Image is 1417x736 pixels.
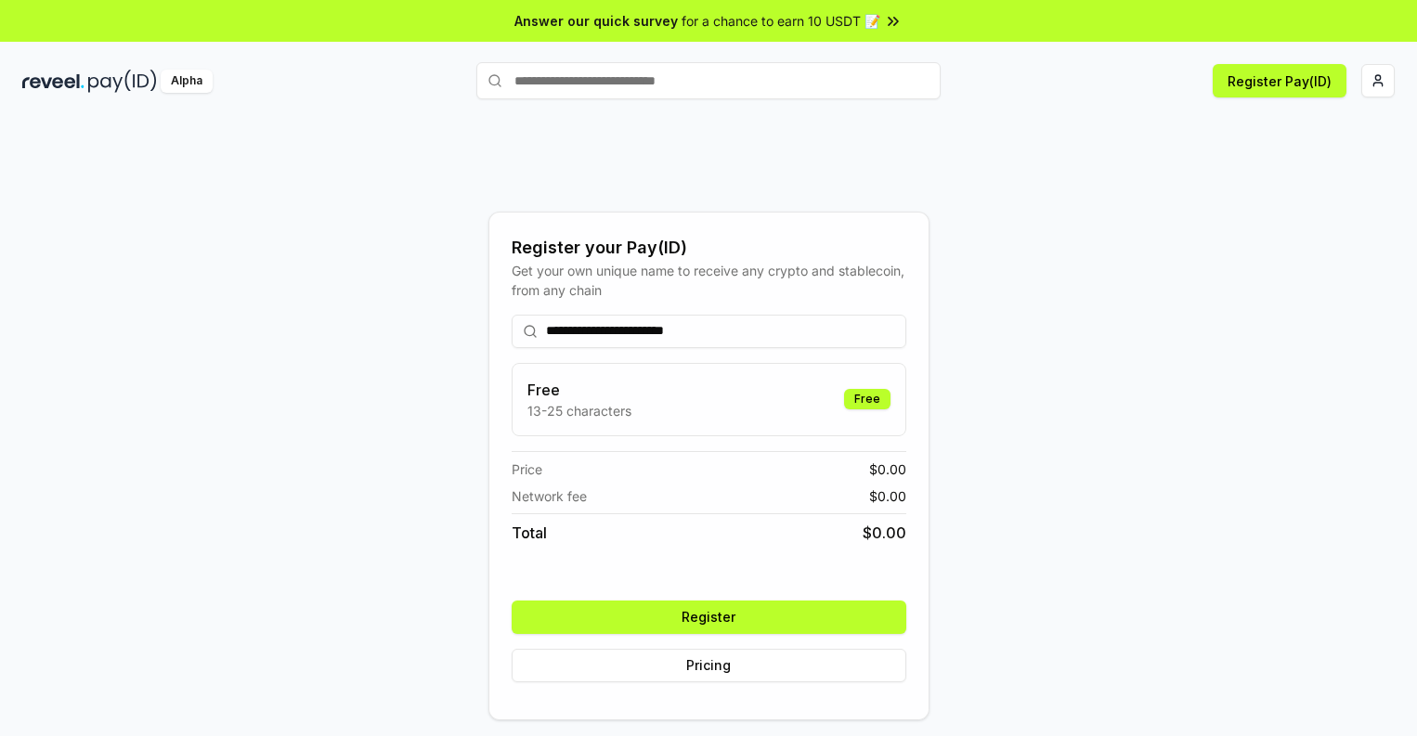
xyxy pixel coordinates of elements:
[682,11,880,31] span: for a chance to earn 10 USDT 📝
[512,649,906,682] button: Pricing
[514,11,678,31] span: Answer our quick survey
[863,522,906,544] span: $ 0.00
[512,261,906,300] div: Get your own unique name to receive any crypto and stablecoin, from any chain
[844,389,890,409] div: Free
[161,70,213,93] div: Alpha
[527,379,631,401] h3: Free
[512,486,587,506] span: Network fee
[512,600,906,634] button: Register
[512,522,547,544] span: Total
[512,235,906,261] div: Register your Pay(ID)
[88,70,157,93] img: pay_id
[527,401,631,420] p: 13-25 characters
[512,459,542,479] span: Price
[869,459,906,479] span: $ 0.00
[869,486,906,506] span: $ 0.00
[22,70,84,93] img: reveel_dark
[1213,64,1346,97] button: Register Pay(ID)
